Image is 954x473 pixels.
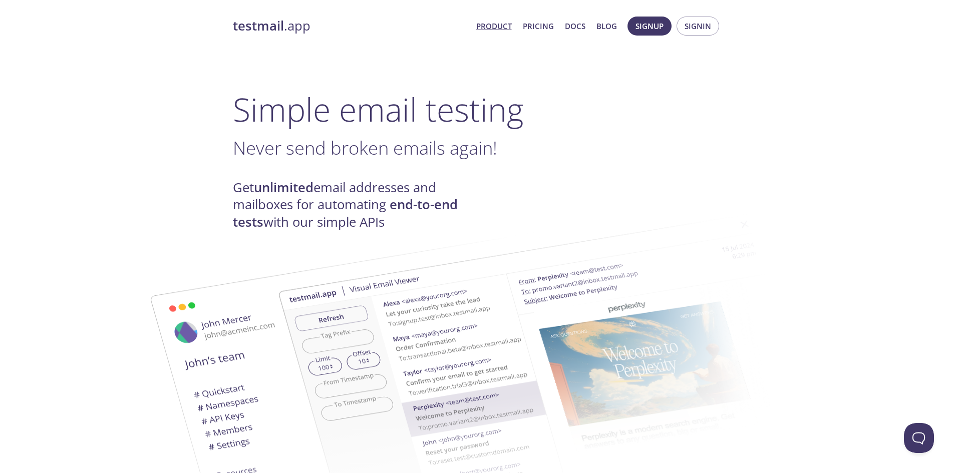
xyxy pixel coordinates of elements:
[677,17,719,36] button: Signin
[685,20,711,33] span: Signin
[233,90,722,129] h1: Simple email testing
[233,17,284,35] strong: testmail
[233,18,468,35] a: testmail.app
[635,20,664,33] span: Signup
[233,196,458,230] strong: end-to-end tests
[233,135,497,160] span: Never send broken emails again!
[627,17,672,36] button: Signup
[904,423,934,453] iframe: Help Scout Beacon - Open
[233,179,477,231] h4: Get email addresses and mailboxes for automating with our simple APIs
[565,20,585,33] a: Docs
[254,179,313,196] strong: unlimited
[596,20,617,33] a: Blog
[523,20,554,33] a: Pricing
[476,20,512,33] a: Product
